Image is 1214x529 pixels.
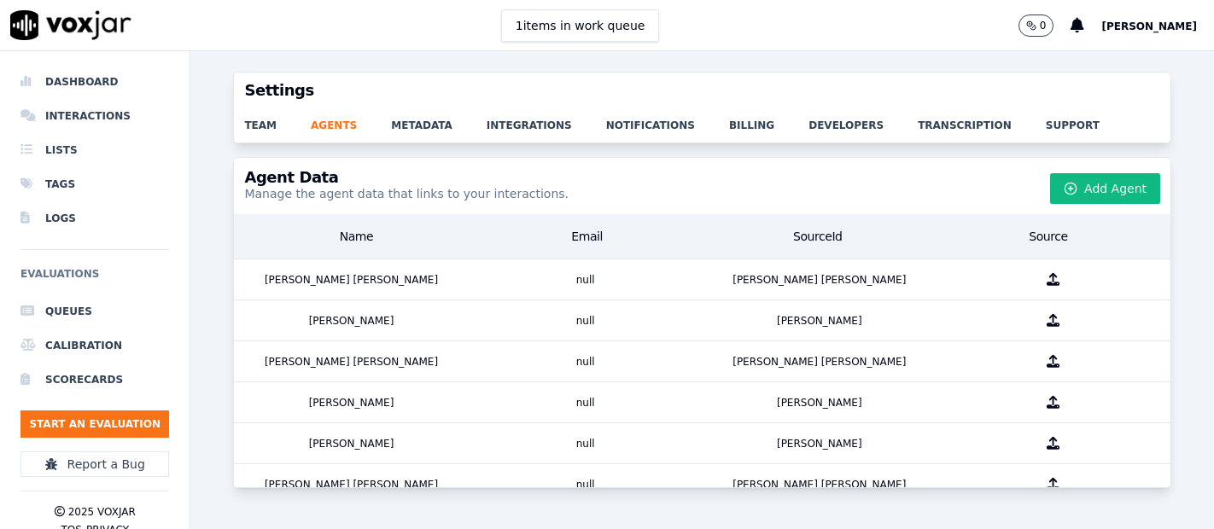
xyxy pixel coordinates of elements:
[241,221,471,252] div: Name
[234,300,468,340] div: [PERSON_NAME]
[1046,108,1134,132] a: support
[1018,15,1054,37] button: 0
[234,382,468,422] div: [PERSON_NAME]
[234,382,1170,423] button: [PERSON_NAME] null [PERSON_NAME]
[487,108,606,132] a: integrations
[20,294,169,328] a: Queues
[1101,20,1197,32] span: [PERSON_NAME]
[918,108,1046,132] a: transcription
[703,221,933,252] div: SourceId
[703,464,937,504] div: [PERSON_NAME] [PERSON_NAME]
[703,382,937,422] div: [PERSON_NAME]
[469,464,703,504] div: null
[234,464,468,504] div: [PERSON_NAME] [PERSON_NAME]
[234,341,468,381] div: [PERSON_NAME] [PERSON_NAME]
[20,99,169,133] a: Interactions
[20,363,169,397] a: Scorecards
[703,259,937,299] div: [PERSON_NAME] [PERSON_NAME]
[1101,15,1214,36] button: [PERSON_NAME]
[68,505,136,519] p: 2025 Voxjar
[808,108,918,132] a: developers
[10,10,131,40] img: voxjar logo
[703,341,937,381] div: [PERSON_NAME] [PERSON_NAME]
[244,170,569,185] h3: Agent Data
[20,65,169,99] a: Dashboard
[20,201,169,235] a: Logs
[234,464,1170,505] button: [PERSON_NAME] [PERSON_NAME] null [PERSON_NAME] [PERSON_NAME]
[469,423,703,463] div: null
[1040,19,1047,32] p: 0
[234,300,1170,341] button: [PERSON_NAME] null [PERSON_NAME]
[1050,173,1160,204] button: Add Agent
[1018,15,1071,37] button: 0
[469,300,703,340] div: null
[20,410,169,438] button: Start an Evaluation
[606,108,729,132] a: notifications
[501,9,660,42] button: 1items in work queue
[469,382,703,422] div: null
[244,83,1160,98] h3: Settings
[234,423,468,463] div: [PERSON_NAME]
[20,133,169,167] a: Lists
[703,423,937,463] div: [PERSON_NAME]
[729,108,808,132] a: billing
[244,185,569,202] p: Manage the agent data that links to your interactions.
[234,341,1170,382] button: [PERSON_NAME] [PERSON_NAME] null [PERSON_NAME] [PERSON_NAME]
[20,264,169,294] h6: Evaluations
[472,221,703,252] div: Email
[234,259,468,299] div: [PERSON_NAME] [PERSON_NAME]
[20,451,169,477] button: Report a Bug
[20,167,169,201] a: Tags
[20,328,169,363] a: Calibration
[703,300,937,340] div: [PERSON_NAME]
[311,108,391,132] a: agents
[244,108,311,132] a: team
[469,259,703,299] div: null
[234,259,1170,300] button: [PERSON_NAME] [PERSON_NAME] null [PERSON_NAME] [PERSON_NAME]
[234,423,1170,464] button: [PERSON_NAME] null [PERSON_NAME]
[469,341,703,381] div: null
[933,221,1164,252] div: Source
[391,108,487,132] a: metadata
